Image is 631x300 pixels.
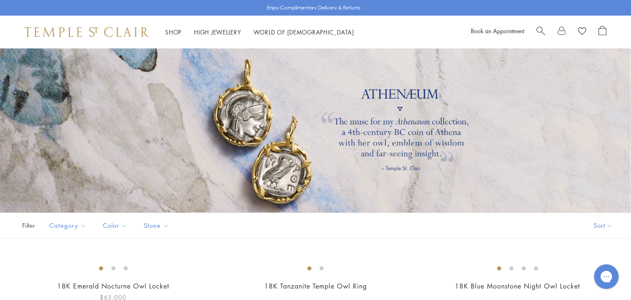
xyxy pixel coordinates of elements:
a: Search [537,26,545,38]
span: Category [45,220,92,231]
button: Category [43,216,92,235]
span: Color [99,220,134,231]
button: Show sort by [575,213,631,238]
a: High JewelleryHigh Jewellery [194,28,241,36]
a: 18K Tanzanite Temple Owl Ring [264,282,367,291]
a: Open Shopping Bag [599,26,606,38]
a: 18K Emerald Nocturne Owl Locket [57,282,169,291]
button: Color [97,216,134,235]
p: Enjoy Complimentary Delivery & Returns [267,4,360,12]
a: ShopShop [165,28,182,36]
a: World of [DEMOGRAPHIC_DATA]World of [DEMOGRAPHIC_DATA] [253,28,354,36]
img: Temple St. Clair [25,27,149,37]
a: 18K Blue Moonstone Night Owl Locket [455,282,580,291]
iframe: Gorgias live chat messenger [590,261,623,292]
a: View Wishlist [578,26,586,38]
a: Book an Appointment [471,27,524,35]
span: Stone [140,220,175,231]
nav: Main navigation [165,27,354,37]
button: Stone [138,216,175,235]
